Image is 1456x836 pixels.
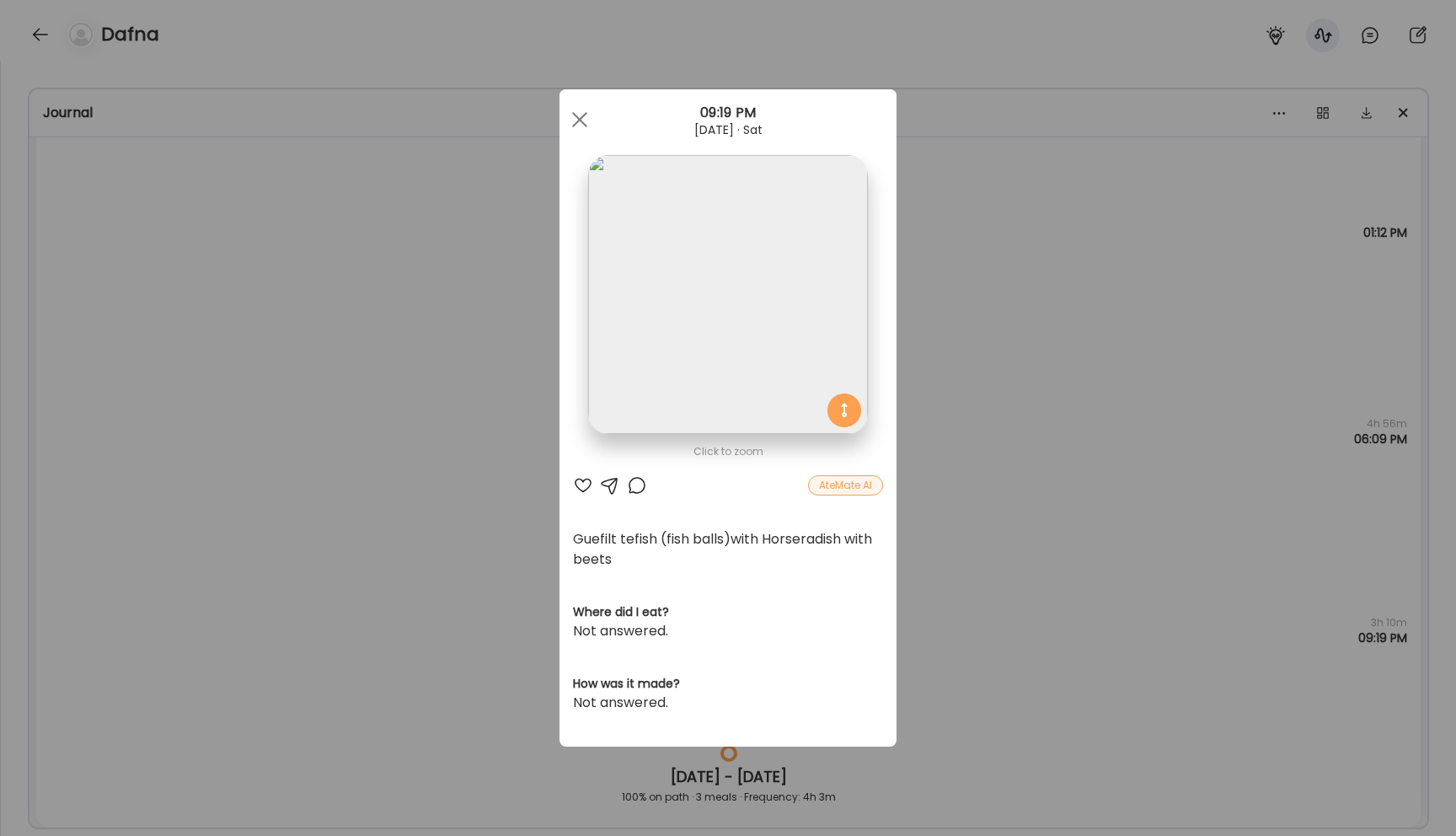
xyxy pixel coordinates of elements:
[573,693,883,713] div: Not answered.
[808,475,883,496] div: AteMate AI
[573,621,883,641] div: Not answered.
[573,675,883,693] h3: How was it made?
[588,155,867,434] img: images%2Fks8nv1RY8DZ158aJp4jlWzC2TsT2%2F65g3mEwMFahS6IOwoKv0%2Fh0W2bzf1Ryffgv3Piw2L_1080
[559,103,897,123] div: 09:19 PM
[573,529,883,570] div: Guefilt tefish (fish balls)with Horseradish with beets
[573,442,883,462] div: Click to zoom
[559,123,897,137] div: [DATE] · Sat
[573,603,883,621] h3: Where did I eat?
